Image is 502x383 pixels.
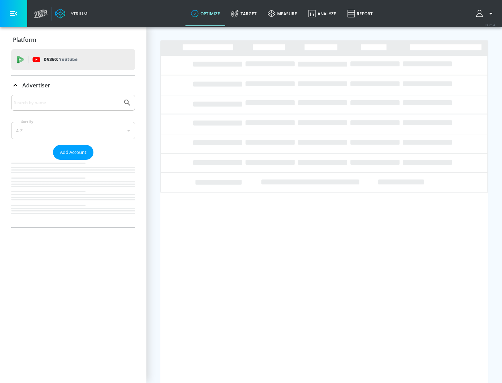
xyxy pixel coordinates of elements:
p: Youtube [59,56,77,63]
p: DV360: [44,56,77,63]
span: v 4.25.4 [485,23,495,27]
div: Advertiser [11,76,135,95]
nav: list of Advertiser [11,160,135,227]
div: Platform [11,30,135,49]
a: Target [226,1,262,26]
a: Atrium [55,8,88,19]
div: DV360: Youtube [11,49,135,70]
a: Analyze [303,1,342,26]
div: A-Z [11,122,135,139]
label: Sort By [20,119,35,124]
button: Add Account [53,145,93,160]
span: Add Account [60,148,86,156]
input: Search by name [14,98,120,107]
p: Platform [13,36,36,44]
a: measure [262,1,303,26]
div: Advertiser [11,95,135,227]
a: optimize [185,1,226,26]
a: Report [342,1,378,26]
div: Atrium [68,10,88,17]
p: Advertiser [22,81,50,89]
